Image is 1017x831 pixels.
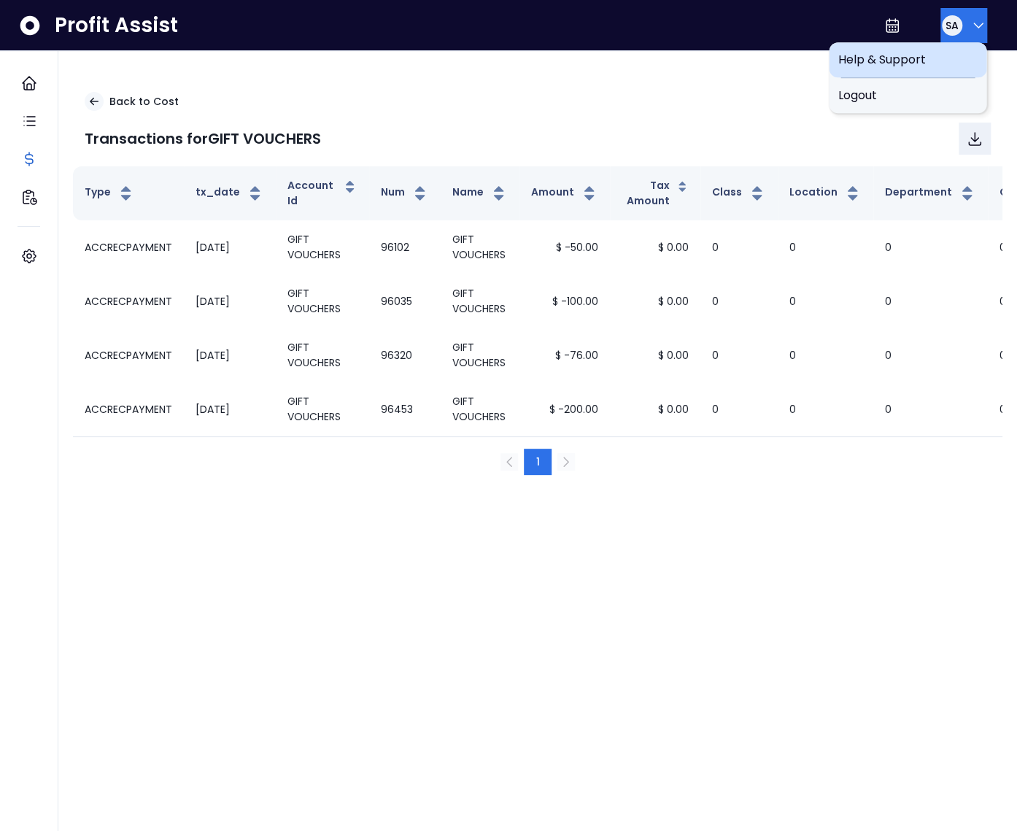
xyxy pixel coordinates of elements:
td: 96320 [369,328,441,382]
button: Account Id [287,178,357,209]
td: GIFT VOUCHERS [276,220,369,274]
td: $ -50.00 [519,220,610,274]
td: 96102 [369,220,441,274]
button: Amount [531,185,598,202]
td: ACCRECPAYMENT [73,382,184,436]
span: 1 [535,455,539,469]
span: Profit Assist [55,12,178,39]
td: ACCRECPAYMENT [73,328,184,382]
td: $ -100.00 [519,274,610,328]
button: Download [959,123,991,155]
td: $ 0.00 [610,274,700,328]
td: GIFT VOUCHERS [276,328,369,382]
p: Back to Cost [109,94,179,109]
button: Class [712,185,766,202]
td: GIFT VOUCHERS [441,274,519,328]
td: GIFT VOUCHERS [441,220,519,274]
p: Transactions for GIFT VOUCHERS [85,128,321,150]
td: 0 [778,220,873,274]
td: 0 [700,382,778,436]
td: 0 [873,382,988,436]
button: Tax Amount [622,178,689,209]
td: GIFT VOUCHERS [276,274,369,328]
td: $ -200.00 [519,382,610,436]
button: Department [885,185,976,202]
td: 0 [873,220,988,274]
button: Type [85,185,135,202]
td: 0 [700,220,778,274]
td: GIFT VOUCHERS [276,382,369,436]
span: Help & Support [838,51,978,69]
span: SA [946,18,959,33]
td: ACCRECPAYMENT [73,220,184,274]
td: [DATE] [184,382,276,436]
td: ACCRECPAYMENT [73,274,184,328]
td: GIFT VOUCHERS [441,328,519,382]
td: GIFT VOUCHERS [441,382,519,436]
td: $ 0.00 [610,328,700,382]
button: Next [557,453,575,471]
td: 96035 [369,274,441,328]
button: Previous [500,453,518,471]
button: Location [789,185,862,202]
td: 0 [873,328,988,382]
td: $ 0.00 [610,220,700,274]
td: 96453 [369,382,441,436]
td: $ 0.00 [610,382,700,436]
td: [DATE] [184,274,276,328]
td: 0 [700,274,778,328]
td: $ -76.00 [519,328,610,382]
button: Num [381,185,429,202]
td: 0 [778,328,873,382]
td: 0 [873,274,988,328]
button: Name [452,185,508,202]
span: Logout [838,87,978,104]
td: 0 [778,382,873,436]
td: 0 [778,274,873,328]
td: [DATE] [184,328,276,382]
button: 1 [524,449,551,475]
td: [DATE] [184,220,276,274]
td: 0 [700,328,778,382]
button: tx_date [196,185,264,202]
